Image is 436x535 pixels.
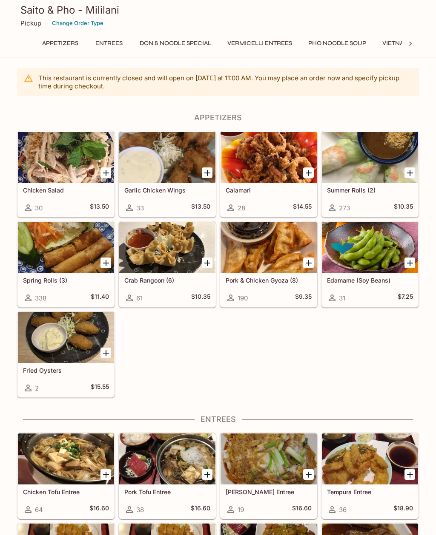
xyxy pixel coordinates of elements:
[221,222,317,273] div: Pork & Chicken Gyoza (8)
[91,383,109,393] h5: $15.55
[226,488,312,495] h5: [PERSON_NAME] Entree
[136,506,144,514] span: 38
[394,203,413,213] h5: $10.35
[327,277,413,284] h5: Edamame (Soy Beans)
[238,294,248,302] span: 190
[35,506,43,514] span: 64
[339,506,347,514] span: 36
[322,222,418,273] div: Edamame (Soy Beans)
[35,204,43,212] span: 30
[17,113,419,122] h4: Appetizers
[322,132,418,183] div: Summer Rolls (2)
[202,469,212,480] button: Add Pork Tofu Entree
[17,433,115,519] a: Chicken Tofu Entree64$16.60
[339,294,345,302] span: 31
[23,367,109,374] h5: Fried Oysters
[119,222,215,273] div: Crab Rangoon (6)
[100,469,111,480] button: Add Chicken Tofu Entree
[23,277,109,284] h5: Spring Rolls (3)
[238,506,244,514] span: 19
[17,131,115,217] a: Chicken Salad30$13.50
[303,469,314,480] button: Add Katsu Tama Entree
[119,433,216,519] a: Pork Tofu Entree38$16.60
[226,187,312,194] h5: Calamari
[37,37,83,49] button: Appetizers
[191,504,210,515] h5: $16.60
[321,433,419,519] a: Tempura Entree36$18.90
[303,258,314,268] button: Add Pork & Chicken Gyoza (8)
[100,348,111,358] button: Add Fried Oysters
[135,37,216,49] button: Don & Noodle Special
[404,258,415,268] button: Add Edamame (Soy Beans)
[35,384,39,392] span: 2
[404,167,415,178] button: Add Summer Rolls (2)
[119,221,216,307] a: Crab Rangoon (6)61$10.35
[327,187,413,194] h5: Summer Rolls (2)
[191,293,210,303] h5: $10.35
[327,488,413,495] h5: Tempura Entree
[119,131,216,217] a: Garlic Chicken Wings33$13.50
[136,294,143,302] span: 61
[304,37,371,49] button: Pho Noodle Soup
[221,433,317,484] div: Katsu Tama Entree
[226,277,312,284] h5: Pork & Chicken Gyoza (8)
[321,221,419,307] a: Edamame (Soy Beans)31$7.25
[293,203,312,213] h5: $14.55
[398,293,413,303] h5: $7.25
[339,204,350,212] span: 273
[191,203,210,213] h5: $13.50
[18,433,114,484] div: Chicken Tofu Entree
[220,433,317,519] a: [PERSON_NAME] Entree19$16.60
[295,293,312,303] h5: $9.35
[220,131,317,217] a: Calamari28$14.55
[20,3,416,17] h3: Saito & Pho - Mililani
[100,167,111,178] button: Add Chicken Salad
[322,433,418,484] div: Tempura Entree
[292,504,312,515] h5: $16.60
[321,131,419,217] a: Summer Rolls (2)273$10.35
[89,504,109,515] h5: $16.60
[17,311,115,397] a: Fried Oysters2$15.55
[90,203,109,213] h5: $13.50
[303,167,314,178] button: Add Calamari
[393,504,413,515] h5: $18.90
[17,221,115,307] a: Spring Rolls (3)338$11.40
[119,433,215,484] div: Pork Tofu Entree
[221,132,317,183] div: Calamari
[124,187,210,194] h5: Garlic Chicken Wings
[136,204,144,212] span: 33
[23,488,109,495] h5: Chicken Tofu Entree
[91,293,109,303] h5: $11.40
[18,132,114,183] div: Chicken Salad
[35,294,46,302] span: 338
[23,187,109,194] h5: Chicken Salad
[48,17,107,30] button: Change Order Type
[20,19,41,27] p: Pickup
[124,488,210,495] h5: Pork Tofu Entree
[220,221,317,307] a: Pork & Chicken Gyoza (8)190$9.35
[38,74,412,90] p: This restaurant is currently closed and will open on [DATE] at 11:00 AM . You may place an order ...
[124,277,210,284] h5: Crab Rangoon (6)
[238,204,245,212] span: 28
[90,37,128,49] button: Entrees
[18,222,114,273] div: Spring Rolls (3)
[404,469,415,480] button: Add Tempura Entree
[202,167,212,178] button: Add Garlic Chicken Wings
[223,37,297,49] button: Vermicelli Entrees
[100,258,111,268] button: Add Spring Rolls (3)
[119,132,215,183] div: Garlic Chicken Wings
[202,258,212,268] button: Add Crab Rangoon (6)
[17,415,419,424] h4: Entrees
[18,312,114,363] div: Fried Oysters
